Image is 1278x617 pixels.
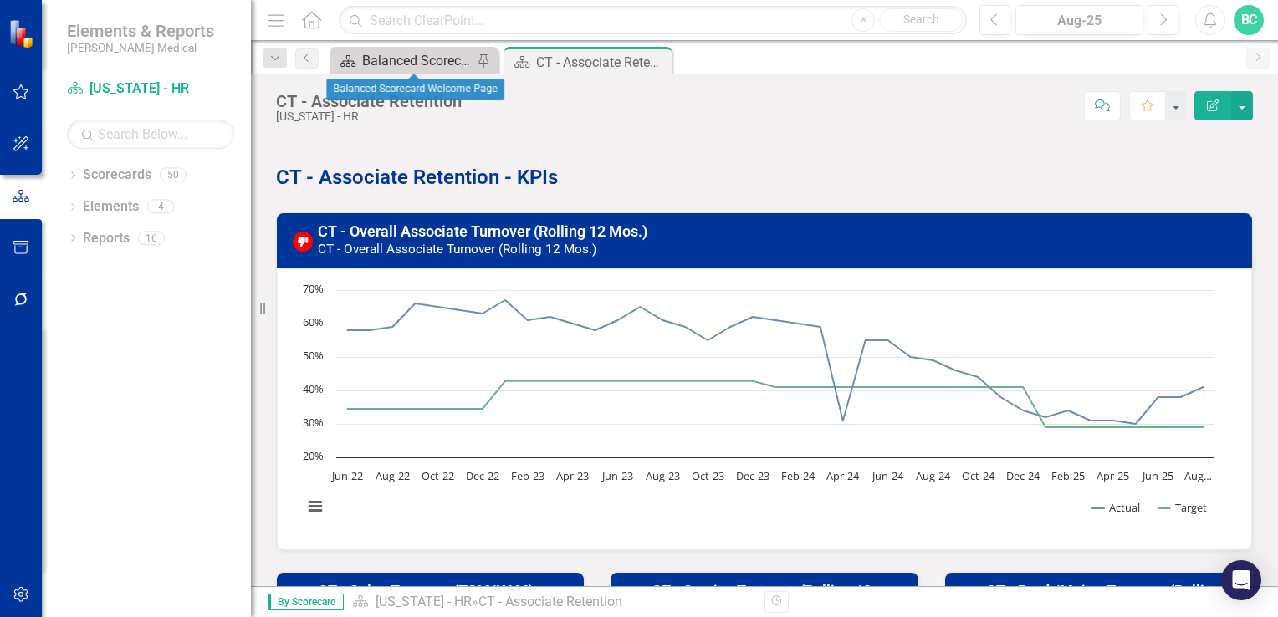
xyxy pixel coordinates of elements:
[326,79,504,100] div: Balanced Scorecard Welcome Page
[294,282,1223,533] svg: Interactive chart
[303,314,324,329] text: 60%
[903,13,939,26] span: Search
[83,197,139,217] a: Elements
[376,468,410,483] text: Aug-22
[67,21,214,41] span: Elements & Reports
[268,594,344,610] span: By Scorecard
[1097,468,1129,483] text: Apr-25
[556,468,589,483] text: Apr-23
[318,222,647,240] a: CT - Overall Associate Turnover (Rolling 12 Mos.)
[1092,500,1140,515] button: Show Actual
[1015,5,1143,35] button: Aug-25
[1158,500,1207,515] button: Show Target
[276,92,462,110] div: CT - Associate Retention
[376,594,472,609] a: [US_STATE] - HR
[536,52,667,73] div: CT - Associate Retention
[303,415,324,430] text: 30%
[304,495,327,518] button: View chart menu, Chart
[871,468,904,483] text: Jun-24
[352,593,752,612] div: »
[138,231,165,245] div: 16
[147,200,174,214] div: 4
[1184,468,1212,483] text: Aug…
[303,448,324,463] text: 20%
[303,348,324,363] text: 50%
[1221,560,1261,600] div: Open Intercom Messenger
[422,468,454,483] text: Oct-22
[1006,468,1040,483] text: Dec-24
[916,468,951,483] text: Aug-24
[335,50,473,71] a: Balanced Scorecard Welcome Page
[83,229,130,248] a: Reports
[8,18,38,48] img: ClearPoint Strategy
[67,79,234,99] a: [US_STATE] - HR
[781,468,815,483] text: Feb-24
[276,166,558,189] strong: CT - Associate Retention - KPIs
[986,582,1241,616] a: CT - Prod./Maint. Turnover (Rolling 12 Mos.)
[652,582,872,616] a: CT - Service Turnover (Rolling 12 Mos.)
[879,8,963,32] button: Search
[466,468,499,483] text: Dec-22
[318,242,596,257] small: CT - Overall Associate Turnover (Rolling 12 Mos.)
[67,41,214,54] small: [PERSON_NAME] Medical
[1141,468,1173,483] text: Jun-25
[294,282,1235,533] div: Chart. Highcharts interactive chart.
[362,50,473,71] div: Balanced Scorecard Welcome Page
[293,232,313,252] img: Below Target
[646,468,680,483] text: Aug-23
[601,468,633,483] text: Jun-23
[511,468,544,483] text: Feb-23
[330,468,363,483] text: Jun-22
[1234,5,1264,35] button: BC
[692,468,724,483] text: Oct-23
[1021,11,1137,31] div: Aug-25
[339,6,967,35] input: Search ClearPoint...
[67,120,234,149] input: Search Below...
[1051,468,1085,483] text: Feb-25
[303,381,324,396] text: 40%
[478,594,622,609] div: CT - Associate Retention
[303,281,324,296] text: 70%
[83,166,151,185] a: Scorecards
[276,110,462,123] div: [US_STATE] - HR
[318,582,534,616] a: CT - Sales Turnover (TSM/KAM) (Rolling 12 Mos.)
[736,468,769,483] text: Dec-23
[160,168,187,182] div: 50
[962,468,995,483] text: Oct-24
[826,468,860,483] text: Apr-24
